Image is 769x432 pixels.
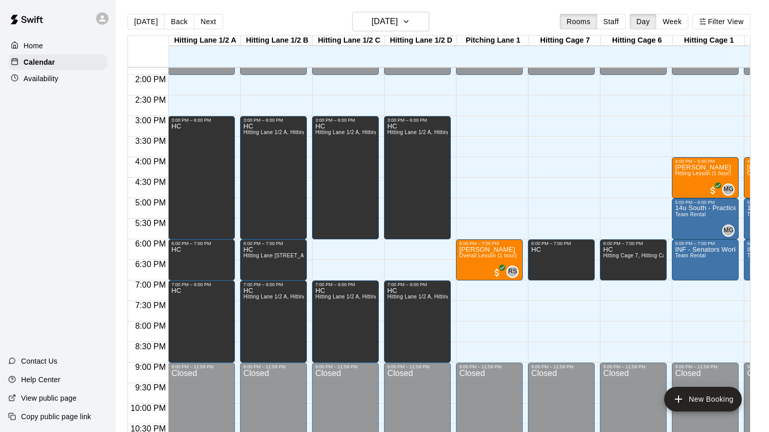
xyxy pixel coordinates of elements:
[21,411,91,422] p: Copy public page link
[675,241,736,246] div: 6:00 PM – 7:00 PM
[352,12,429,31] button: [DATE]
[531,364,592,369] div: 9:00 PM – 11:59 PM
[384,116,451,239] div: 3:00 PM – 6:00 PM: HC
[313,36,385,46] div: Hitting Lane 1/2 C
[312,116,379,239] div: 3:00 PM – 6:00 PM: HC
[133,178,169,186] span: 4:30 PM
[675,200,736,205] div: 5:00 PM – 6:00 PM
[243,253,328,258] span: Hitting Lane [STREET_ADDRESS]
[603,364,664,369] div: 9:00 PM – 11:59 PM
[168,239,235,280] div: 6:00 PM – 7:00 PM: HC
[133,96,169,104] span: 2:30 PM
[240,280,307,363] div: 7:00 PM – 9:00 PM: HC
[24,41,43,51] p: Home
[168,280,235,363] div: 7:00 PM – 9:00 PM: HC
[133,75,169,84] span: 2:00 PM
[529,36,601,46] div: Hitting Cage 7
[171,364,232,369] div: 9:00 PM – 11:59 PM
[133,363,169,371] span: 9:00 PM
[133,342,169,351] span: 8:30 PM
[510,266,519,278] span: Ryan Schubert
[243,129,456,135] span: Hitting Lane 1/2 A, Hitting Lane 1/2 B, Hitting Lane 1/2 C, [GEOGRAPHIC_DATA] 1/2 D
[508,267,517,277] span: RS
[133,157,169,166] span: 4:00 PM
[672,239,739,280] div: 6:00 PM – 7:00 PM: INF - Senators Workouts
[133,198,169,207] span: 5:00 PM
[133,137,169,145] span: 3:30 PM
[387,129,600,135] span: Hitting Lane 1/2 A, Hitting Lane 1/2 B, Hitting Lane 1/2 C, [GEOGRAPHIC_DATA] 1/2 D
[171,241,232,246] div: 6:00 PM – 7:00 PM
[372,14,398,29] h6: [DATE]
[459,241,520,246] div: 6:00 PM – 7:00 PM
[675,171,731,176] span: Hitting Lesson (1 hour)
[21,374,60,385] p: Help Center
[603,253,676,258] span: Hitting Cage 7, Hitting Cage 6
[528,239,595,280] div: 6:00 PM – 7:00 PM: HC
[387,282,448,287] div: 7:00 PM – 9:00 PM
[241,36,313,46] div: Hitting Lane 1/2 B
[133,219,169,228] span: 5:30 PM
[21,356,58,366] p: Contact Us
[133,280,169,289] span: 7:00 PM
[384,280,451,363] div: 7:00 PM – 9:00 PM: HC
[169,36,241,46] div: Hitting Lane 1/2 A
[133,383,169,392] span: 9:30 PM
[168,116,235,239] div: 3:00 PM – 6:00 PM: HC
[128,404,168,412] span: 10:00 PM
[506,266,519,278] div: Ryan Schubert
[315,294,528,299] span: Hitting Lane 1/2 A, Hitting Lane 1/2 B, Hitting Lane 1/2 C, [GEOGRAPHIC_DATA] 1/2 D
[385,36,457,46] div: Hitting Lane 1/2 D
[656,14,688,29] button: Week
[597,14,626,29] button: Staff
[127,14,164,29] button: [DATE]
[8,71,107,86] a: Availability
[8,54,107,70] a: Calendar
[243,241,304,246] div: 6:00 PM – 7:00 PM
[243,282,304,287] div: 7:00 PM – 9:00 PM
[133,260,169,269] span: 6:30 PM
[726,183,735,196] span: Michael Gallagher
[672,198,739,239] div: 5:00 PM – 6:00 PM: 14u South - Practice
[459,253,517,258] span: Overall Lesson (1 hour)
[630,14,656,29] button: Day
[387,294,600,299] span: Hitting Lane 1/2 A, Hitting Lane 1/2 B, Hitting Lane 1/2 C, [GEOGRAPHIC_DATA] 1/2 D
[492,268,502,278] span: All customers have paid
[240,239,307,280] div: 6:00 PM – 7:00 PM: HC
[675,159,736,164] div: 4:00 PM – 5:00 PM
[722,224,735,237] div: Michael Gallagher
[675,364,736,369] div: 9:00 PM – 11:59 PM
[722,183,735,196] div: Michael Gallagher
[315,129,528,135] span: Hitting Lane 1/2 A, Hitting Lane 1/2 B, Hitting Lane 1/2 C, [GEOGRAPHIC_DATA] 1/2 D
[708,185,718,196] span: All customers have paid
[171,118,232,123] div: 3:00 PM – 6:00 PM
[243,294,456,299] span: Hitting Lane 1/2 A, Hitting Lane 1/2 B, Hitting Lane 1/2 C, [GEOGRAPHIC_DATA] 1/2 D
[24,57,55,67] p: Calendar
[133,239,169,248] span: 6:00 PM
[194,14,223,29] button: Next
[21,393,77,403] p: View public page
[312,280,379,363] div: 7:00 PM – 9:00 PM: HC
[243,118,304,123] div: 3:00 PM – 6:00 PM
[675,212,706,217] span: Team Rental
[456,239,523,280] div: 6:00 PM – 7:00 PM: Cameron Braxton
[8,38,107,53] div: Home
[133,322,169,330] span: 8:00 PM
[243,364,304,369] div: 9:00 PM – 11:59 PM
[672,157,739,198] div: 4:00 PM – 5:00 PM: Jack Hetzler
[315,118,376,123] div: 3:00 PM – 6:00 PM
[723,226,734,236] span: MG
[133,301,169,310] span: 7:30 PM
[531,241,592,246] div: 6:00 PM – 7:00 PM
[240,116,307,239] div: 3:00 PM – 6:00 PM: HC
[457,36,529,46] div: Pitching Lane 1
[603,241,664,246] div: 6:00 PM – 7:00 PM
[164,14,194,29] button: Back
[664,387,742,411] button: add
[459,364,520,369] div: 9:00 PM – 11:59 PM
[723,184,734,195] span: MG
[387,118,448,123] div: 3:00 PM – 6:00 PM
[24,73,59,84] p: Availability
[560,14,597,29] button: Rooms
